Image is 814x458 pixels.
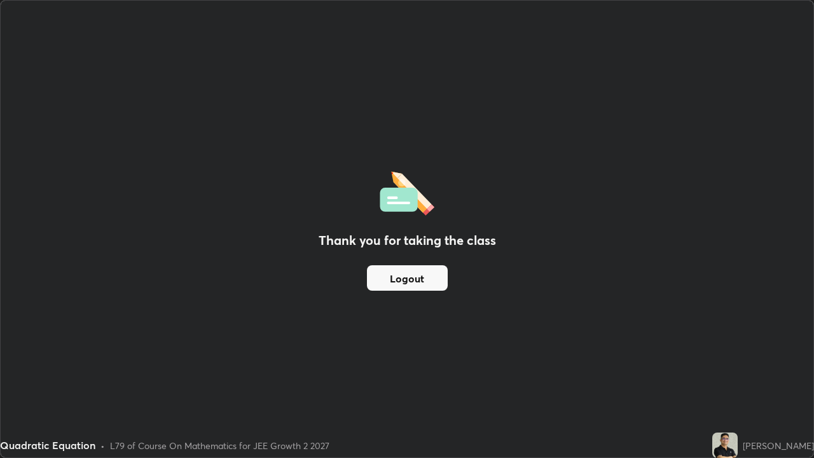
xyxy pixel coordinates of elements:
div: • [100,439,105,452]
button: Logout [367,265,448,291]
img: 80a8f8f514494e9a843945b90b7e7503.jpg [712,433,738,458]
div: [PERSON_NAME] [743,439,814,452]
div: L79 of Course On Mathematics for JEE Growth 2 2027 [110,439,329,452]
h2: Thank you for taking the class [319,231,496,250]
img: offlineFeedback.1438e8b3.svg [380,167,434,216]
